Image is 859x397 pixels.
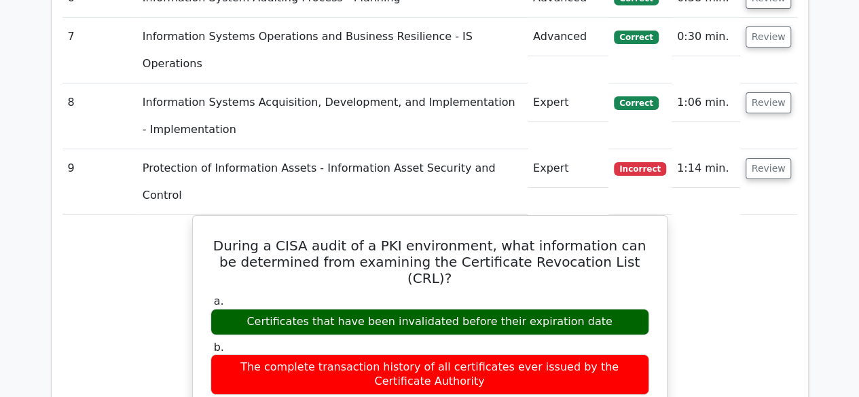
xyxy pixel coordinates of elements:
h5: During a CISA audit of a PKI environment, what information can be determined from examining the C... [209,238,651,286]
span: b. [214,341,224,354]
div: Certificates that have been invalidated before their expiration date [211,309,649,335]
td: Protection of Information Assets - Information Asset Security and Control [137,149,528,215]
td: 8 [62,83,137,149]
td: Information Systems Acquisition, Development, and Implementation - Implementation [137,83,528,149]
td: 7 [62,18,137,83]
td: Expert [528,149,608,188]
button: Review [746,92,792,113]
td: Expert [528,83,608,122]
button: Review [746,26,792,48]
td: Information Systems Operations and Business Resilience - IS Operations [137,18,528,83]
td: 1:06 min. [672,83,740,122]
span: a. [214,295,224,307]
td: Advanced [528,18,608,56]
span: Correct [614,31,658,44]
td: 1:14 min. [672,149,740,188]
td: 0:30 min. [672,18,740,56]
td: 9 [62,149,137,215]
div: The complete transaction history of all certificates ever issued by the Certificate Authority [211,354,649,395]
span: Correct [614,96,658,110]
span: Incorrect [614,162,666,176]
button: Review [746,158,792,179]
